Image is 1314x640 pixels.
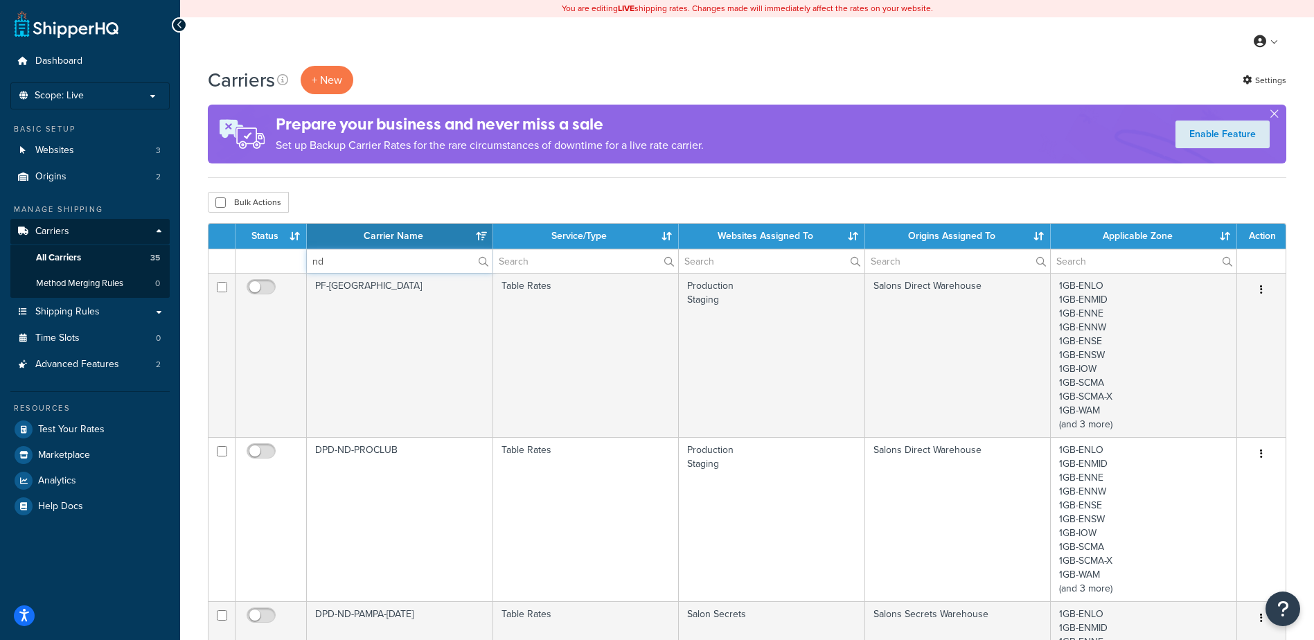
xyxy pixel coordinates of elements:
span: 2 [156,171,161,183]
a: Method Merging Rules 0 [10,271,170,296]
td: Salons Direct Warehouse [865,437,1051,601]
span: Shipping Rules [35,306,100,318]
span: Origins [35,171,66,183]
span: Marketplace [38,450,90,461]
span: 35 [150,252,160,264]
a: Carriers [10,219,170,245]
a: Websites 3 [10,138,170,163]
span: Analytics [38,475,76,487]
a: ShipperHQ Home [15,10,118,38]
span: Advanced Features [35,359,119,371]
span: 0 [155,278,160,290]
li: All Carriers [10,245,170,271]
td: Production Staging [679,437,865,601]
li: Origins [10,164,170,190]
img: ad-rules-rateshop-fe6ec290ccb7230408bd80ed9643f0289d75e0ffd9eb532fc0e269fcd187b520.png [208,105,276,163]
button: Open Resource Center [1266,592,1300,626]
a: Advanced Features 2 [10,352,170,377]
td: DPD-ND-PROCLUB [307,437,493,601]
a: Marketplace [10,443,170,468]
a: Dashboard [10,48,170,74]
input: Search [307,249,492,273]
a: Origins 2 [10,164,170,190]
a: All Carriers 35 [10,245,170,271]
span: All Carriers [36,252,81,264]
span: Scope: Live [35,90,84,102]
a: Settings [1243,71,1286,90]
span: Websites [35,145,74,157]
div: Basic Setup [10,123,170,135]
th: Status: activate to sort column ascending [236,224,307,249]
td: 1GB-ENLO 1GB-ENMID 1GB-ENNE 1GB-ENNW 1GB-ENSE 1GB-ENSW 1GB-IOW 1GB-SCMA 1GB-SCMA-X 1GB-WAM (and 3... [1051,437,1237,601]
span: 2 [156,359,161,371]
li: Advanced Features [10,352,170,377]
a: Help Docs [10,494,170,519]
th: Action [1237,224,1286,249]
td: PF-[GEOGRAPHIC_DATA] [307,273,493,437]
td: 1GB-ENLO 1GB-ENMID 1GB-ENNE 1GB-ENNW 1GB-ENSE 1GB-ENSW 1GB-IOW 1GB-SCMA 1GB-SCMA-X 1GB-WAM (and 3... [1051,273,1237,437]
div: Manage Shipping [10,204,170,215]
a: Enable Feature [1175,121,1270,148]
li: Websites [10,138,170,163]
th: Websites Assigned To: activate to sort column ascending [679,224,865,249]
li: Method Merging Rules [10,271,170,296]
span: Carriers [35,226,69,238]
td: Production Staging [679,273,865,437]
td: Table Rates [493,437,680,601]
a: Analytics [10,468,170,493]
td: Table Rates [493,273,680,437]
h4: Prepare your business and never miss a sale [276,113,704,136]
a: Shipping Rules [10,299,170,325]
a: Test Your Rates [10,417,170,442]
th: Service/Type: activate to sort column ascending [493,224,680,249]
b: LIVE [618,2,634,15]
input: Search [493,249,679,273]
span: 3 [156,145,161,157]
span: Help Docs [38,501,83,513]
th: Origins Assigned To: activate to sort column ascending [865,224,1051,249]
span: 0 [156,332,161,344]
span: Test Your Rates [38,424,105,436]
span: Method Merging Rules [36,278,123,290]
button: Bulk Actions [208,192,289,213]
p: Set up Backup Carrier Rates for the rare circumstances of downtime for a live rate carrier. [276,136,704,155]
span: Dashboard [35,55,82,67]
a: Time Slots 0 [10,326,170,351]
th: Applicable Zone: activate to sort column ascending [1051,224,1237,249]
span: Time Slots [35,332,80,344]
th: Carrier Name: activate to sort column ascending [307,224,493,249]
li: Carriers [10,219,170,298]
input: Search [865,249,1051,273]
h1: Carriers [208,66,275,94]
button: + New [301,66,353,94]
li: Time Slots [10,326,170,351]
input: Search [679,249,864,273]
div: Resources [10,402,170,414]
td: Salons Direct Warehouse [865,273,1051,437]
input: Search [1051,249,1236,273]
